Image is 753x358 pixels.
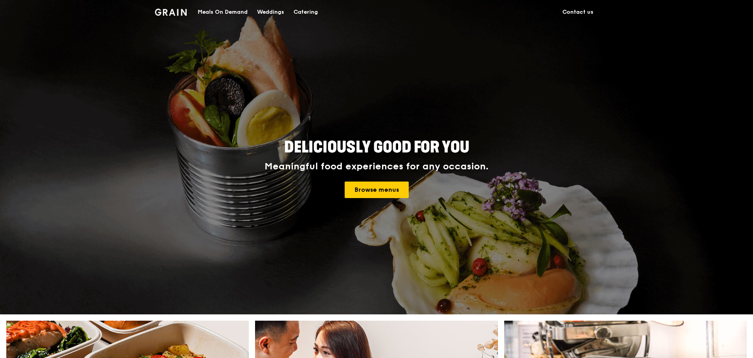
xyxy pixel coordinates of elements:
[235,161,518,172] div: Meaningful food experiences for any occasion.
[252,0,289,24] a: Weddings
[345,182,409,198] a: Browse menus
[155,9,187,16] img: Grain
[284,138,469,157] span: Deliciously good for you
[289,0,323,24] a: Catering
[198,0,248,24] div: Meals On Demand
[294,0,318,24] div: Catering
[558,0,598,24] a: Contact us
[257,0,284,24] div: Weddings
